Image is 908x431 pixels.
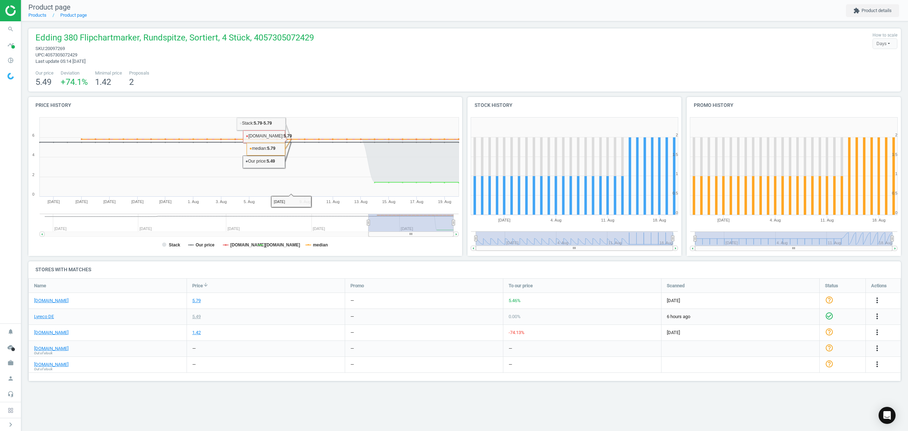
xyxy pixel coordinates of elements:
[5,5,56,16] img: ajHJNr6hYgQAAAAASUVORK5CYII=
[410,200,423,204] tspan: 17. Aug
[873,344,881,353] i: more_vert
[28,261,901,278] h4: Stores with matches
[350,345,354,352] div: —
[192,282,203,289] span: Price
[509,330,525,335] span: -74.13 %
[667,313,814,320] span: 6 hours ago
[192,298,201,304] div: 5.79
[879,407,896,424] div: Open Intercom Messenger
[169,242,180,247] tspan: Stack
[825,343,834,352] i: help_outline
[895,211,897,215] text: 0
[129,77,134,87] span: 2
[35,77,51,87] span: 5.49
[34,361,68,368] a: [DOMAIN_NAME]
[350,313,354,320] div: —
[895,171,897,176] text: 1
[509,298,521,303] span: 5.46 %
[45,52,77,58] span: 4057305072429
[192,361,196,368] div: —
[873,32,897,38] label: How to scale
[28,97,462,114] h4: Price history
[825,295,834,304] i: help_outline
[4,325,17,338] i: notifications
[350,282,364,289] span: Promo
[354,200,367,204] tspan: 13. Aug
[873,312,881,321] button: more_vert
[550,218,561,222] tspan: 4. Aug
[192,313,201,320] div: 5.49
[509,361,512,368] div: —
[873,38,897,49] div: Days
[34,282,46,289] span: Name
[34,345,68,352] a: [DOMAIN_NAME]
[873,296,881,305] button: more_vert
[95,77,111,87] span: 1.42
[873,344,881,353] button: more_vert
[846,4,899,17] button: extensionProduct details
[672,152,678,157] text: 1.5
[853,7,860,14] i: extension
[676,211,678,215] text: 0
[188,200,199,204] tspan: 1. Aug
[438,200,451,204] tspan: 19. Aug
[326,200,339,204] tspan: 11. Aug
[770,218,781,222] tspan: 4. Aug
[192,329,201,336] div: 1.42
[873,328,881,337] i: more_vert
[687,97,901,114] h4: Promo history
[895,133,897,137] text: 2
[4,387,17,401] i: headset_mic
[34,313,54,320] a: Lyreco DE
[718,218,730,222] tspan: [DATE]
[35,32,314,45] span: Edding 380 Flipchartmarker, Rundspitze, Sortiert, 4 Stück, 4057305072429
[192,345,196,352] div: —
[653,218,666,222] tspan: 18. Aug
[195,242,215,247] tspan: Our price
[2,420,20,429] button: chevron_right
[601,218,614,222] tspan: 11. Aug
[892,152,897,157] text: 1.5
[32,173,34,177] text: 2
[667,329,814,336] span: [DATE]
[873,328,881,337] button: more_vert
[4,22,17,36] i: search
[104,200,116,204] tspan: [DATE]
[244,200,255,204] tspan: 5. Aug
[825,327,834,336] i: help_outline
[667,298,814,304] span: [DATE]
[34,298,68,304] a: [DOMAIN_NAME]
[28,3,71,11] span: Product page
[32,133,34,137] text: 6
[498,218,510,222] tspan: [DATE]
[672,191,678,195] text: 0.5
[892,191,897,195] text: 0.5
[825,359,834,368] i: help_outline
[7,73,14,80] img: wGWNvw8QSZomAAAAABJRU5ErkJggg==
[35,70,54,76] span: Our price
[35,59,85,64] span: Last update 05:14 [DATE]
[299,200,310,204] tspan: 9. Aug
[4,372,17,385] i: person
[35,52,45,58] span: upc :
[76,200,88,204] tspan: [DATE]
[873,360,881,369] i: more_vert
[820,218,834,222] tspan: 11. Aug
[676,171,678,176] text: 1
[45,46,65,51] span: 20097269
[509,314,521,319] span: 0.00 %
[32,153,34,157] text: 4
[676,133,678,137] text: 2
[382,200,395,204] tspan: 15. Aug
[4,340,17,354] i: cloud_done
[35,46,45,51] span: sku :
[203,282,209,288] i: arrow_downward
[873,312,881,321] i: more_vert
[61,77,88,87] span: +74.1 %
[4,38,17,51] i: timeline
[467,97,682,114] h4: Stock history
[216,200,227,204] tspan: 3. Aug
[272,200,283,204] tspan: 7. Aug
[159,200,172,204] tspan: [DATE]
[873,360,881,369] button: more_vert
